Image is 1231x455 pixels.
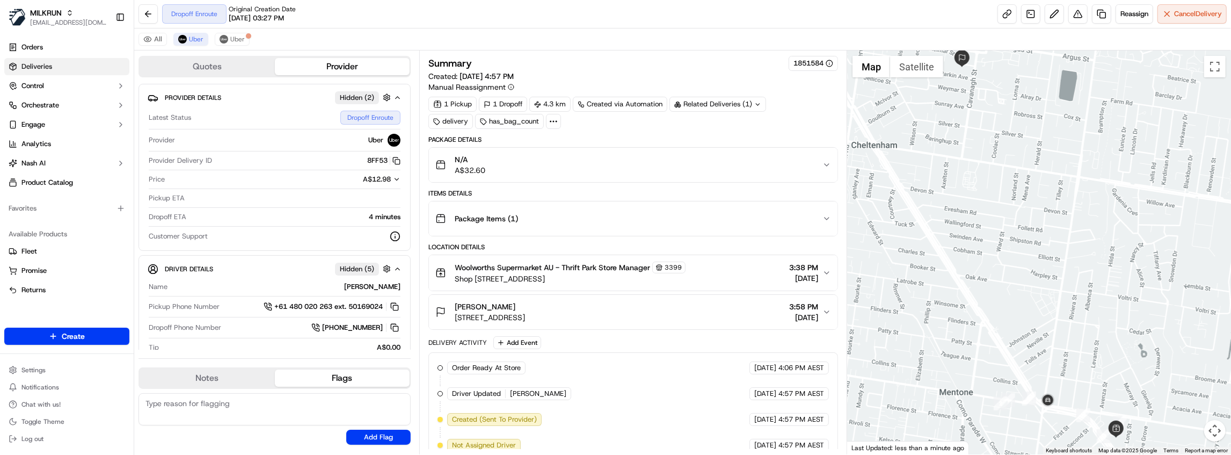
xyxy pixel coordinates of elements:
div: has_bag_count [475,114,544,129]
div: Location Details [428,243,838,251]
span: 3399 [665,263,682,272]
h3: Summary [428,59,472,68]
span: Orders [21,42,43,52]
span: N/A [455,154,485,165]
div: 4.3 km [529,97,571,112]
img: Google [850,440,885,454]
span: Notifications [21,383,59,392]
button: All [139,33,167,46]
span: Tip [149,343,159,352]
button: Toggle fullscreen view [1204,56,1226,77]
span: Toggle Theme [21,417,64,426]
span: Map data ©2025 Google [1098,447,1157,453]
span: Driver Details [165,265,213,273]
button: Control [4,77,129,95]
div: 4 [1076,408,1090,422]
button: Keyboard shortcuts [1046,447,1092,454]
img: MILKRUN [9,9,26,26]
button: Woolworths Supermarket AU - Thrift Park Store Manager3399Shop [STREET_ADDRESS]3:38 PM[DATE] [429,255,837,291]
button: Flags [275,370,410,387]
span: [DATE] [754,415,776,424]
span: [DATE] 4:57 PM [460,71,514,81]
button: Engage [4,116,129,133]
span: 4:57 PM AEST [778,440,824,450]
div: delivery [428,114,473,129]
span: [STREET_ADDRESS] [455,312,525,323]
span: Uber [368,135,383,145]
span: Hidden ( 5 ) [340,264,374,274]
button: Show satellite imagery [890,56,943,77]
span: Uber [189,35,203,44]
button: Fleet [4,243,129,260]
div: Package Details [428,135,838,144]
div: 3 [1022,392,1036,406]
span: [DATE] [789,312,818,323]
a: Fleet [9,247,125,256]
span: Original Creation Date [229,5,296,13]
button: MILKRUN [30,8,62,18]
button: Package Items (1) [429,201,837,236]
span: Cancel Delivery [1174,9,1222,19]
span: 3:58 PM [789,301,818,312]
span: Product Catalog [21,178,73,187]
span: [DATE] 03:27 PM [229,13,284,23]
span: Package Items ( 1 ) [455,213,518,224]
span: A$32.60 [455,165,485,176]
button: Notes [140,370,275,387]
div: 4 minutes [191,212,400,222]
button: Add Flag [346,430,411,445]
button: Driver DetailsHidden (5) [148,260,402,278]
span: Dropoff ETA [149,212,186,222]
a: Orders [4,39,129,56]
button: MILKRUNMILKRUN[EMAIL_ADDRESS][DOMAIN_NAME] [4,4,111,30]
button: Notifications [4,380,129,395]
button: Returns [4,281,129,299]
span: +61 480 020 263 ext. 50169024 [274,302,383,312]
span: Provider Delivery ID [149,156,212,165]
button: Map camera controls [1204,420,1226,442]
button: A$12.98 [306,175,400,184]
div: 1 [1001,393,1015,407]
span: Price [149,175,165,184]
span: Shop [STREET_ADDRESS] [455,273,686,284]
a: [PHONE_NUMBER] [311,322,400,334]
span: Created: [428,71,514,82]
img: uber-new-logo.jpeg [388,134,400,147]
span: Fleet [21,247,37,256]
a: Deliveries [4,58,129,75]
span: Woolworths Supermarket AU - Thrift Park Store Manager [455,262,650,273]
span: Driver Updated [452,389,501,399]
span: Settings [21,366,46,374]
button: Toggle Theme [4,414,129,429]
span: Returns [21,285,46,295]
span: Manual Reassignment [428,82,506,92]
button: Manual Reassignment [428,82,514,92]
div: Favorites [4,200,129,217]
span: Provider Details [165,93,221,102]
span: Promise [21,266,47,276]
button: Orchestrate [4,97,129,114]
button: N/AA$32.60 [429,148,837,182]
span: Pickup Phone Number [149,302,220,312]
button: Uber [173,33,208,46]
div: Related Deliveries (1) [669,97,766,112]
a: +61 480 020 263 ext. 50169024 [264,301,400,313]
span: Pickup ETA [149,193,185,203]
button: Nash AI [4,155,129,172]
span: [PERSON_NAME] [510,389,566,399]
a: Promise [9,266,125,276]
div: Available Products [4,226,129,243]
span: [DATE] [754,363,776,373]
span: Engage [21,120,45,129]
span: Create [62,331,85,342]
button: 1851584 [793,59,833,68]
div: Items Details [428,189,838,198]
span: [PHONE_NUMBER] [322,323,383,333]
button: Add Event [493,336,541,349]
a: Terms (opens in new tab) [1163,447,1178,453]
span: [PERSON_NAME] [455,301,515,312]
button: CancelDelivery [1157,4,1227,24]
a: Created via Automation [573,97,667,112]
